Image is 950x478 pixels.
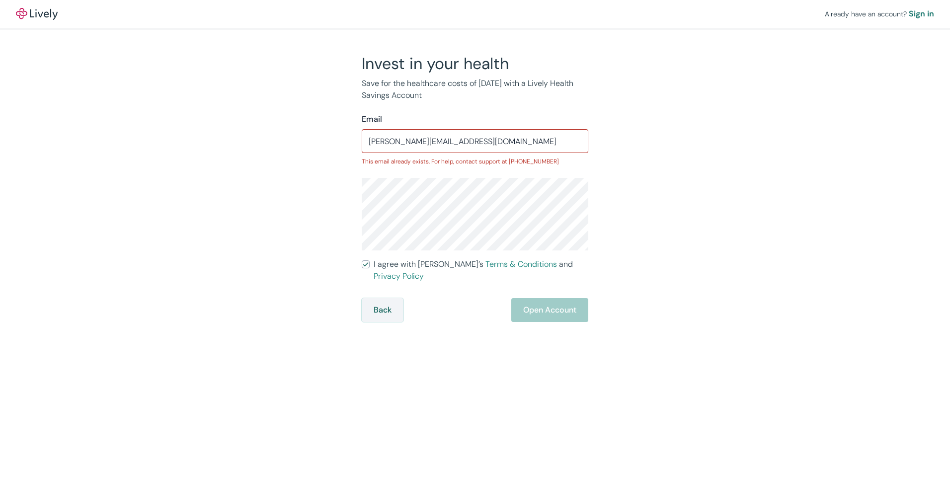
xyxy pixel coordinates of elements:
h2: Invest in your health [362,54,588,74]
label: Email [362,113,382,125]
a: Sign in [909,8,934,20]
p: Save for the healthcare costs of [DATE] with a Lively Health Savings Account [362,78,588,101]
a: Terms & Conditions [485,259,557,269]
div: Already have an account? [825,8,934,20]
img: Lively [16,8,58,20]
a: Privacy Policy [374,271,424,281]
button: Back [362,298,403,322]
p: This email already exists. For help, contact support at [PHONE_NUMBER] [362,157,588,166]
span: I agree with [PERSON_NAME]’s and [374,258,588,282]
a: LivelyLively [16,8,58,20]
